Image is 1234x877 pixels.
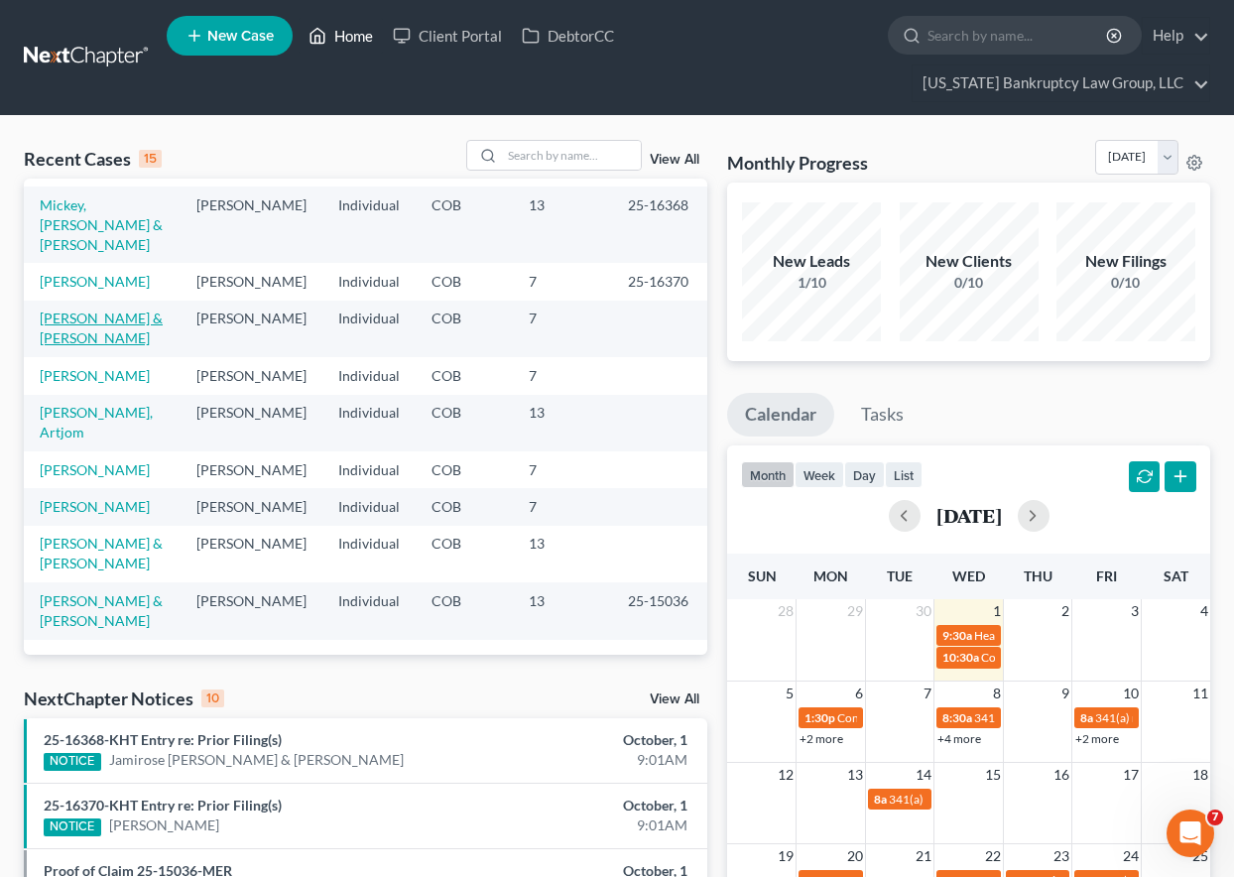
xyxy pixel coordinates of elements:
span: 10 [1121,682,1141,705]
td: [PERSON_NAME] [181,395,322,451]
td: Individual [322,451,416,488]
a: [PERSON_NAME] & [PERSON_NAME] [40,592,163,629]
a: [PERSON_NAME] [40,367,150,384]
a: Help [1143,18,1209,54]
span: 1 [991,599,1003,623]
td: [PERSON_NAME] [181,451,322,488]
span: 3 [1129,599,1141,623]
a: Tasks [843,393,922,437]
span: 30 [914,599,933,623]
td: COB [416,582,513,639]
span: 17 [1121,763,1141,787]
div: NOTICE [44,818,101,836]
span: 8a [874,792,887,807]
div: 10 [201,689,224,707]
span: 1:30p [804,710,835,725]
td: 13 [513,395,612,451]
input: Search by name... [927,17,1109,54]
a: Calendar [727,393,834,437]
td: 25-16370 [612,263,707,300]
td: Individual [322,301,416,357]
td: 7 [513,357,612,394]
span: 15 [983,763,1003,787]
a: +4 more [937,731,981,746]
h2: [DATE] [936,505,1002,526]
td: Individual [322,582,416,639]
td: 25-15036 [612,582,707,639]
a: [US_STATE] Bankruptcy Law Group, LLC [913,65,1209,101]
span: 11 [1190,682,1210,705]
span: Wed [952,567,985,584]
div: 0/10 [1056,273,1195,293]
td: COB [416,357,513,394]
button: list [885,461,923,488]
input: Search by name... [502,141,641,170]
span: 22 [983,844,1003,868]
span: Sat [1164,567,1188,584]
div: 1/10 [742,273,881,293]
div: New Filings [1056,250,1195,273]
td: Individual [322,488,416,525]
span: Sun [748,567,777,584]
a: 25-16370-KHT Entry re: Prior Filing(s) [44,797,282,814]
div: 15 [139,150,162,168]
span: Thu [1024,567,1052,584]
span: 29 [845,599,865,623]
span: 20 [845,844,865,868]
a: [PERSON_NAME] & [PERSON_NAME] [40,310,163,346]
td: Individual [322,187,416,263]
td: [PERSON_NAME] [181,301,322,357]
a: +2 more [1075,731,1119,746]
td: COB [416,488,513,525]
button: month [741,461,795,488]
a: DebtorCC [512,18,624,54]
span: 28 [776,599,796,623]
a: Jamirose [PERSON_NAME] & [PERSON_NAME] [109,750,404,770]
span: 23 [1051,844,1071,868]
span: 13 [845,763,865,787]
span: Tue [887,567,913,584]
div: October, 1 [486,796,687,815]
span: 7 [922,682,933,705]
span: 18 [1190,763,1210,787]
td: [PERSON_NAME] [181,582,322,639]
span: 10:30a [942,650,979,665]
span: 14 [914,763,933,787]
td: 13 [513,526,612,582]
a: [PERSON_NAME] [40,273,150,290]
td: 7 [513,263,612,300]
button: week [795,461,844,488]
div: NextChapter Notices [24,687,224,710]
a: Home [299,18,383,54]
td: COB [416,526,513,582]
span: Hearing for [PERSON_NAME] [974,628,1129,643]
div: New Leads [742,250,881,273]
td: 7 [513,301,612,357]
td: COB [416,301,513,357]
td: [PERSON_NAME] [181,263,322,300]
span: Mon [813,567,848,584]
td: COB [416,187,513,263]
span: 24 [1121,844,1141,868]
a: [PERSON_NAME] [40,461,150,478]
span: 12 [776,763,796,787]
a: +2 more [800,731,843,746]
span: Fri [1096,567,1117,584]
span: 2 [1059,599,1071,623]
a: Mickey, [PERSON_NAME] & [PERSON_NAME] [40,196,163,253]
div: 9:01AM [486,815,687,835]
td: [PERSON_NAME] [181,488,322,525]
span: 9:30a [942,628,972,643]
td: 7 [513,451,612,488]
span: 9 [1059,682,1071,705]
td: 25-16368 [612,187,707,263]
span: Confirmation Hearing for [PERSON_NAME] [837,710,1064,725]
span: 4 [1198,599,1210,623]
a: [PERSON_NAME] [109,815,219,835]
td: COB [416,395,513,451]
span: 16 [1051,763,1071,787]
span: New Case [207,29,274,44]
span: 19 [776,844,796,868]
td: 13 [513,582,612,639]
span: 6 [853,682,865,705]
